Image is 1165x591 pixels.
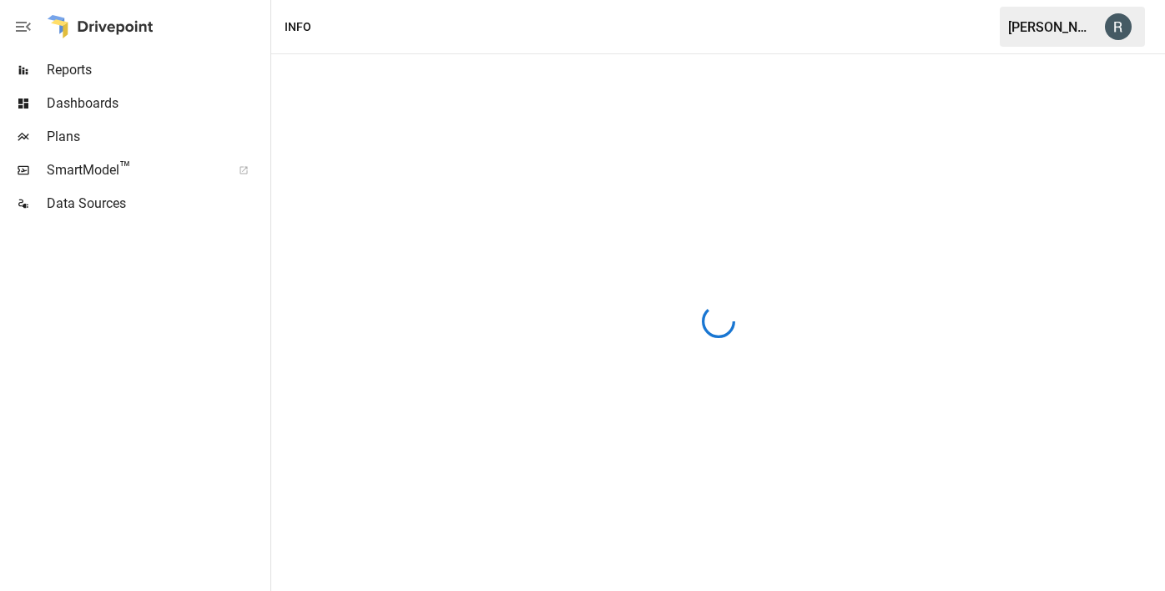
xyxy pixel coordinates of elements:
[1095,3,1142,50] button: Rebecca Maidi
[47,93,267,114] span: Dashboards
[47,60,267,80] span: Reports
[47,127,267,147] span: Plans
[1105,13,1132,40] img: Rebecca Maidi
[47,160,220,180] span: SmartModel
[47,194,267,214] span: Data Sources
[1008,19,1095,35] div: [PERSON_NAME]
[119,158,131,179] span: ™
